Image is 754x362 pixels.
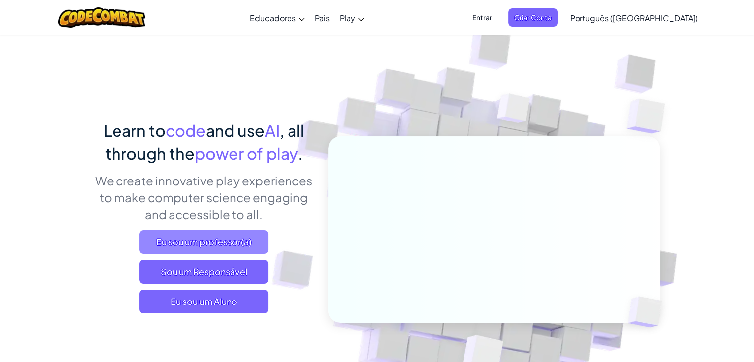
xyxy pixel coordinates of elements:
[466,8,498,27] button: Entrar
[195,143,298,163] span: power of play
[340,13,355,23] span: Play
[298,143,303,163] span: .
[104,121,166,140] span: Learn to
[166,121,206,140] span: code
[570,13,698,23] span: Português ([GEOGRAPHIC_DATA])
[250,13,296,23] span: Educadores
[508,8,558,27] button: Criar Conta
[206,121,265,140] span: and use
[607,74,693,158] img: Overlap cubes
[611,276,685,348] img: Overlap cubes
[245,4,310,31] a: Educadores
[310,4,335,31] a: Pais
[565,4,703,31] a: Português ([GEOGRAPHIC_DATA])
[139,260,268,284] a: Sou um Responsável
[139,230,268,254] a: Eu sou um professor(a)
[478,74,549,148] img: Overlap cubes
[95,172,313,223] p: We create innovative play experiences to make computer science engaging and accessible to all.
[265,121,280,140] span: AI
[139,290,268,313] button: Eu sou um Aluno
[58,7,145,28] img: CodeCombat logo
[335,4,369,31] a: Play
